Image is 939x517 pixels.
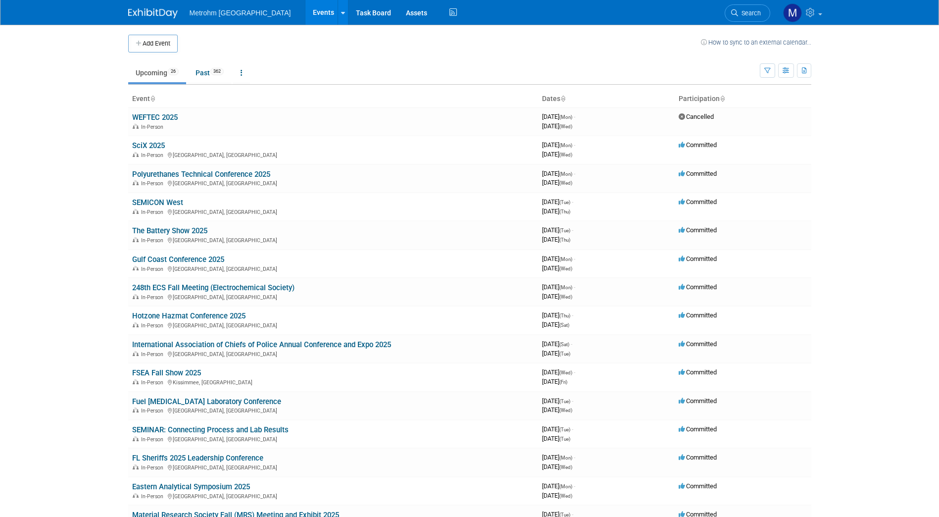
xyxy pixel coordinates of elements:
[133,294,139,299] img: In-Person Event
[738,9,761,17] span: Search
[559,493,572,499] span: (Wed)
[542,198,573,206] span: [DATE]
[132,340,391,349] a: International Association of Chiefs of Police Annual Conference and Expo 2025
[542,482,575,490] span: [DATE]
[559,200,570,205] span: (Tue)
[574,368,575,376] span: -
[542,321,569,328] span: [DATE]
[132,492,534,500] div: [GEOGRAPHIC_DATA], [GEOGRAPHIC_DATA]
[679,113,714,120] span: Cancelled
[559,322,569,328] span: (Sat)
[559,228,570,233] span: (Tue)
[542,311,573,319] span: [DATE]
[210,68,224,75] span: 362
[133,209,139,214] img: In-Person Event
[542,264,572,272] span: [DATE]
[132,283,295,292] a: 248th ECS Fall Meeting (Electrochemical Society)
[559,114,572,120] span: (Mon)
[542,283,575,291] span: [DATE]
[783,3,802,22] img: Michelle Simoes
[133,180,139,185] img: In-Person Event
[141,124,166,130] span: In-Person
[132,113,178,122] a: WEFTEC 2025
[542,454,575,461] span: [DATE]
[720,95,725,103] a: Sort by Participation Type
[128,91,538,107] th: Event
[679,368,717,376] span: Committed
[132,482,250,491] a: Eastern Analytical Symposium 2025
[574,482,575,490] span: -
[132,397,281,406] a: Fuel [MEDICAL_DATA] Laboratory Conference
[538,91,675,107] th: Dates
[679,397,717,405] span: Committed
[559,294,572,300] span: (Wed)
[542,350,570,357] span: [DATE]
[559,427,570,432] span: (Tue)
[559,209,570,214] span: (Thu)
[542,236,570,243] span: [DATE]
[141,294,166,301] span: In-Person
[542,207,570,215] span: [DATE]
[132,170,270,179] a: Polyurethanes Technical Conference 2025
[679,141,717,149] span: Committed
[559,455,572,461] span: (Mon)
[679,482,717,490] span: Committed
[132,406,534,414] div: [GEOGRAPHIC_DATA], [GEOGRAPHIC_DATA]
[132,435,534,443] div: [GEOGRAPHIC_DATA], [GEOGRAPHIC_DATA]
[132,311,246,320] a: Hotzone Hazmat Conference 2025
[132,141,165,150] a: SciX 2025
[542,340,572,348] span: [DATE]
[132,321,534,329] div: [GEOGRAPHIC_DATA], [GEOGRAPHIC_DATA]
[141,436,166,443] span: In-Person
[141,493,166,500] span: In-Person
[133,237,139,242] img: In-Person Event
[141,322,166,329] span: In-Person
[679,454,717,461] span: Committed
[559,342,569,347] span: (Sat)
[128,63,186,82] a: Upcoming26
[141,465,166,471] span: In-Person
[542,151,572,158] span: [DATE]
[132,350,534,358] div: [GEOGRAPHIC_DATA], [GEOGRAPHIC_DATA]
[141,351,166,358] span: In-Person
[675,91,811,107] th: Participation
[132,264,534,272] div: [GEOGRAPHIC_DATA], [GEOGRAPHIC_DATA]
[150,95,155,103] a: Sort by Event Name
[542,492,572,499] span: [DATE]
[542,113,575,120] span: [DATE]
[559,257,572,262] span: (Mon)
[132,226,207,235] a: The Battery Show 2025
[559,399,570,404] span: (Tue)
[133,436,139,441] img: In-Person Event
[542,122,572,130] span: [DATE]
[574,255,575,262] span: -
[141,379,166,386] span: In-Person
[132,293,534,301] div: [GEOGRAPHIC_DATA], [GEOGRAPHIC_DATA]
[559,266,572,271] span: (Wed)
[141,180,166,187] span: In-Person
[679,283,717,291] span: Committed
[542,397,573,405] span: [DATE]
[679,255,717,262] span: Committed
[133,465,139,469] img: In-Person Event
[133,379,139,384] img: In-Person Event
[559,436,570,442] span: (Tue)
[559,484,572,489] span: (Mon)
[572,425,573,433] span: -
[132,454,263,463] a: FL Sheriffs 2025 Leadership Conference
[542,368,575,376] span: [DATE]
[559,313,570,318] span: (Thu)
[132,179,534,187] div: [GEOGRAPHIC_DATA], [GEOGRAPHIC_DATA]
[572,311,573,319] span: -
[542,179,572,186] span: [DATE]
[132,368,201,377] a: FSEA Fall Show 2025
[574,170,575,177] span: -
[701,39,811,46] a: How to sync to an external calendar...
[559,379,567,385] span: (Fri)
[132,378,534,386] div: Kissimmee, [GEOGRAPHIC_DATA]
[542,378,567,385] span: [DATE]
[725,4,770,22] a: Search
[132,425,289,434] a: SEMINAR: Connecting Process and Lab Results
[132,207,534,215] div: [GEOGRAPHIC_DATA], [GEOGRAPHIC_DATA]
[141,266,166,272] span: In-Person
